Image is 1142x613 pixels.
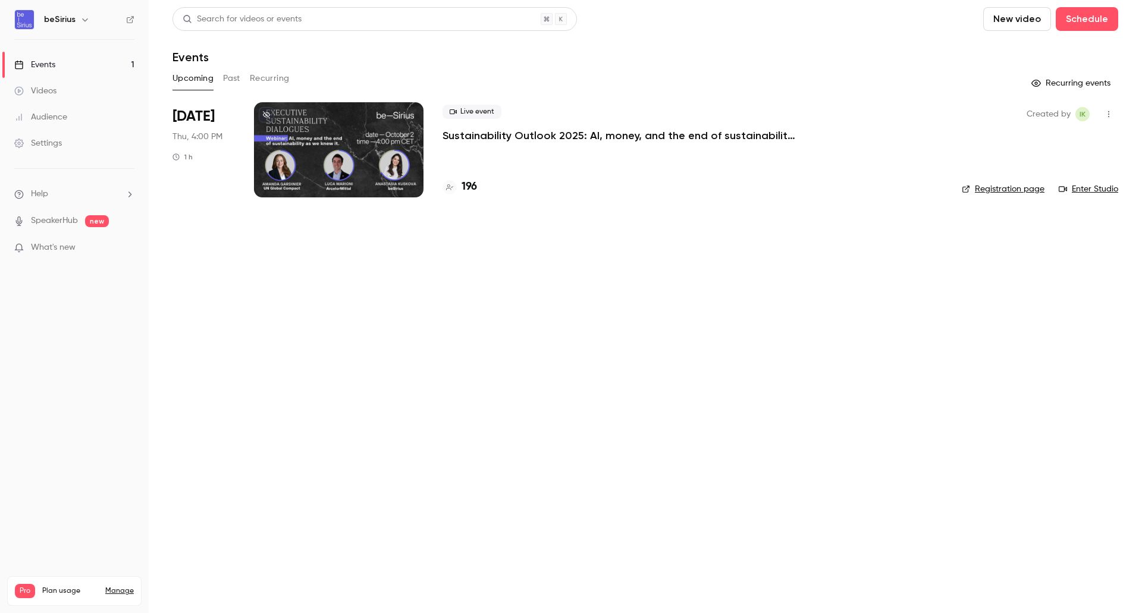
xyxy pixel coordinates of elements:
div: Events [14,59,55,71]
button: Upcoming [172,69,214,88]
div: Search for videos or events [183,13,302,26]
span: Pro [15,584,35,598]
h4: 196 [462,179,477,195]
div: 1 h [172,152,193,162]
a: Sustainability Outlook 2025: AI, money, and the end of sustainability as we knew it [443,128,799,143]
a: 196 [443,179,477,195]
a: SpeakerHub [31,215,78,227]
button: Recurring [250,69,290,88]
a: Registration page [962,183,1044,195]
a: Manage [105,586,134,596]
span: Created by [1027,107,1071,121]
span: Help [31,188,48,200]
div: Settings [14,137,62,149]
div: Videos [14,85,57,97]
div: Oct 2 Thu, 4:00 PM (Europe/Amsterdam) [172,102,235,197]
a: Enter Studio [1059,183,1118,195]
span: [DATE] [172,107,215,126]
h6: beSirius [44,14,76,26]
h1: Events [172,50,209,64]
li: help-dropdown-opener [14,188,134,200]
button: Recurring events [1026,74,1118,93]
button: New video [983,7,1051,31]
button: Schedule [1056,7,1118,31]
span: Thu, 4:00 PM [172,131,222,143]
span: IK [1080,107,1085,121]
span: Plan usage [42,586,98,596]
img: beSirius [15,10,34,29]
span: new [85,215,109,227]
span: Live event [443,105,501,119]
div: Audience [14,111,67,123]
span: What's new [31,241,76,254]
button: Past [223,69,240,88]
span: Irina Kuzminykh [1075,107,1090,121]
